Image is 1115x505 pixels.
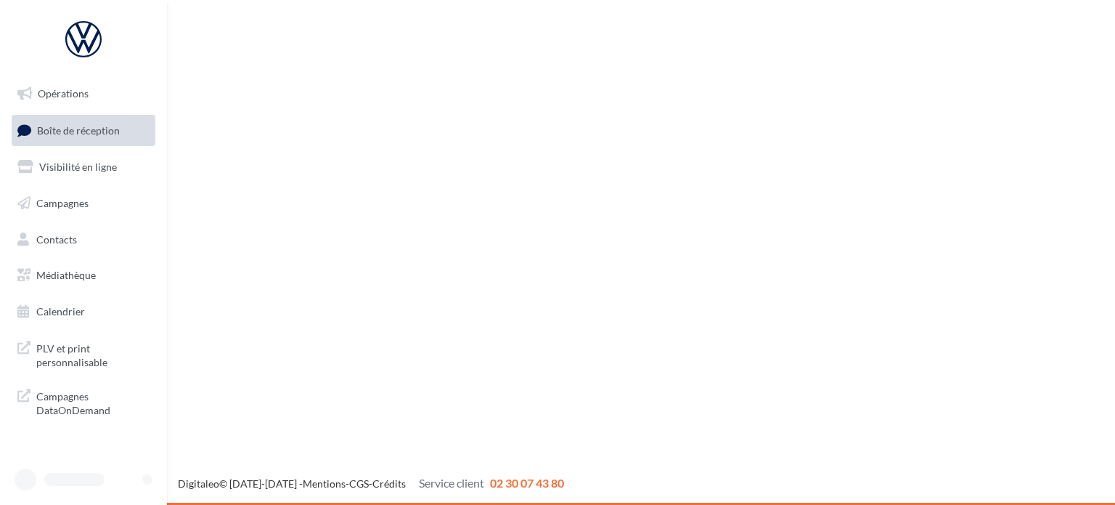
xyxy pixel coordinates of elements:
[36,197,89,209] span: Campagnes
[303,477,346,490] a: Mentions
[9,296,158,327] a: Calendrier
[490,476,564,490] span: 02 30 07 43 80
[419,476,484,490] span: Service client
[9,333,158,376] a: PLV et print personnalisable
[349,477,369,490] a: CGS
[178,477,219,490] a: Digitaleo
[36,305,85,318] span: Calendrier
[37,124,120,136] span: Boîte de réception
[9,78,158,109] a: Opérations
[36,233,77,245] span: Contacts
[36,387,150,418] span: Campagnes DataOnDemand
[9,260,158,291] a: Médiathèque
[9,225,158,255] a: Contacts
[178,477,564,490] span: © [DATE]-[DATE] - - -
[9,188,158,219] a: Campagnes
[36,339,150,370] span: PLV et print personnalisable
[9,381,158,424] a: Campagnes DataOnDemand
[38,87,89,100] span: Opérations
[9,152,158,182] a: Visibilité en ligne
[36,269,96,281] span: Médiathèque
[39,161,117,173] span: Visibilité en ligne
[9,115,158,146] a: Boîte de réception
[372,477,406,490] a: Crédits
